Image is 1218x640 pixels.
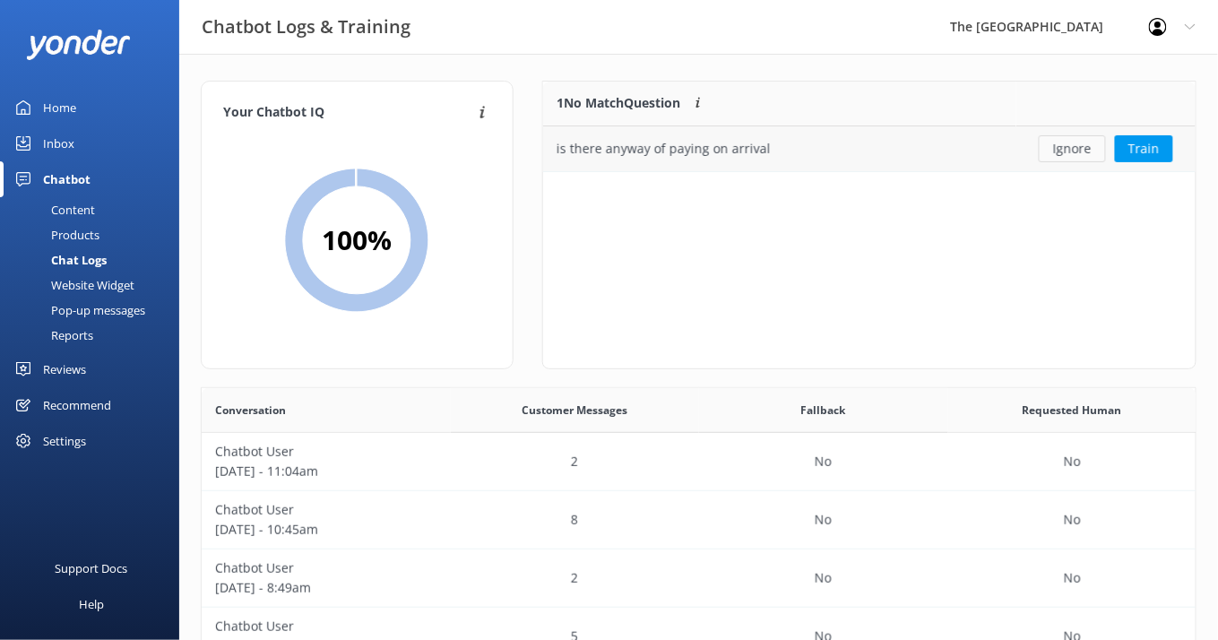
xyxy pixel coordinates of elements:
div: Reports [11,323,93,348]
p: No [1064,510,1081,530]
div: Inbox [43,125,74,161]
div: Pop-up messages [11,298,145,323]
a: Reports [11,323,179,348]
p: No [1064,452,1081,471]
div: grid [543,126,1196,171]
div: Reviews [43,351,86,387]
p: 2 [571,452,578,471]
a: Content [11,197,179,222]
p: No [1064,568,1081,588]
div: row [543,126,1196,171]
span: Customer Messages [522,402,627,419]
div: Recommend [43,387,111,423]
p: Chatbot User [215,558,437,578]
p: [DATE] - 11:04am [215,462,437,481]
div: is there anyway of paying on arrival [557,139,771,159]
div: Content [11,197,95,222]
button: Ignore [1039,135,1106,162]
div: Website Widget [11,272,134,298]
p: Chatbot User [215,617,437,636]
div: Chatbot [43,161,91,197]
p: [DATE] - 8:49am [215,578,437,598]
img: yonder-white-logo.png [27,30,130,59]
h4: Your Chatbot IQ [223,103,474,123]
p: Chatbot User [215,442,437,462]
h2: 100 % [322,219,392,262]
h3: Chatbot Logs & Training [202,13,410,41]
div: Products [11,222,99,247]
p: 1 No Match Question [557,93,680,113]
p: No [815,510,832,530]
p: No [815,568,832,588]
div: Settings [43,423,86,459]
button: Train [1115,135,1173,162]
p: [DATE] - 10:45am [215,520,437,540]
a: Website Widget [11,272,179,298]
span: Conversation [215,402,286,419]
p: No [815,452,832,471]
span: Fallback [801,402,846,419]
a: Pop-up messages [11,298,179,323]
div: Home [43,90,76,125]
div: row [202,549,1196,608]
div: row [202,491,1196,549]
span: Requested Human [1023,402,1122,419]
div: Chat Logs [11,247,107,272]
p: 2 [571,568,578,588]
div: Help [79,586,104,622]
p: Chatbot User [215,500,437,520]
p: 8 [571,510,578,530]
a: Products [11,222,179,247]
a: Chat Logs [11,247,179,272]
div: Support Docs [56,550,128,586]
div: row [202,433,1196,491]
